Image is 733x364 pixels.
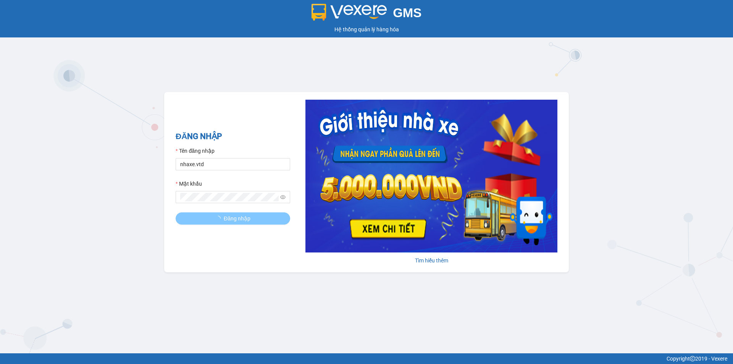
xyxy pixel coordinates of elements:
[2,25,731,34] div: Hệ thống quản lý hàng hóa
[215,216,224,221] span: loading
[312,11,422,18] a: GMS
[393,6,421,20] span: GMS
[305,100,557,252] img: banner-0
[312,4,387,21] img: logo 2
[180,193,279,201] input: Mật khẩu
[176,180,202,188] label: Mật khẩu
[305,256,557,265] div: Tìm hiểu thêm
[176,212,290,225] button: Đăng nhập
[224,214,250,223] span: Đăng nhập
[6,354,727,363] div: Copyright 2019 - Vexere
[176,130,290,143] h2: ĐĂNG NHẬP
[280,194,286,200] span: eye
[176,147,215,155] label: Tên đăng nhập
[690,356,695,361] span: copyright
[176,158,290,170] input: Tên đăng nhập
